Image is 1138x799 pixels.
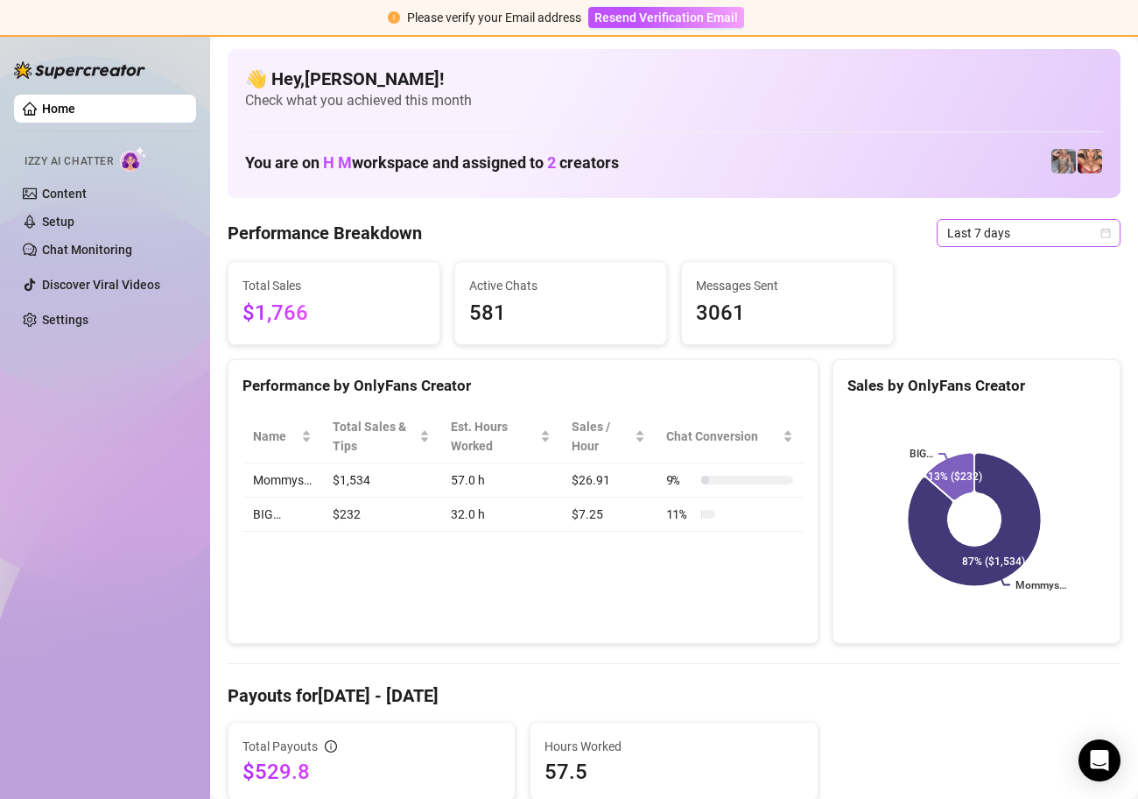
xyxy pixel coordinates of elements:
[1078,149,1102,173] img: pennylondon
[333,417,416,456] span: Total Sales & Tips
[407,8,581,27] div: Please verify your Email address
[242,758,501,786] span: $529.8
[388,11,400,24] span: exclamation-circle
[440,498,562,532] td: 32.0 h
[228,221,422,245] h4: Performance Breakdown
[322,498,440,532] td: $232
[1078,739,1120,781] div: Open Intercom Messenger
[1051,149,1076,173] img: pennylondonvip
[947,220,1110,246] span: Last 7 days
[42,313,88,327] a: Settings
[1015,579,1066,591] text: Mommys…
[242,374,804,398] div: Performance by OnlyFans Creator
[561,410,655,463] th: Sales / Hour
[451,417,537,456] div: Est. Hours Worked
[242,498,322,532] td: BIG…
[440,463,562,498] td: 57.0 h
[594,11,738,25] span: Resend Verification Email
[588,7,744,28] button: Resend Verification Email
[323,153,352,172] span: H M
[242,297,425,330] span: $1,766
[228,683,1120,708] h4: Payouts for [DATE] - [DATE]
[120,146,147,172] img: AI Chatter
[1100,228,1111,238] span: calendar
[242,737,318,756] span: Total Payouts
[42,187,87,201] a: Content
[561,498,655,532] td: $7.25
[656,410,804,463] th: Chat Conversion
[544,758,803,786] span: 57.5
[666,470,694,490] span: 9 %
[469,276,652,295] span: Active Chats
[322,463,440,498] td: $1,534
[245,67,1103,91] h4: 👋 Hey, [PERSON_NAME] !
[42,243,132,257] a: Chat Monitoring
[242,276,425,295] span: Total Sales
[696,276,879,295] span: Messages Sent
[544,737,803,756] span: Hours Worked
[245,91,1103,110] span: Check what you achieved this month
[847,374,1106,398] div: Sales by OnlyFans Creator
[42,215,74,229] a: Setup
[561,463,655,498] td: $26.91
[25,153,113,170] span: Izzy AI Chatter
[42,278,160,292] a: Discover Viral Videos
[910,448,933,460] text: BIG…
[572,417,630,456] span: Sales / Hour
[322,410,440,463] th: Total Sales & Tips
[547,153,556,172] span: 2
[469,297,652,330] span: 581
[14,61,145,79] img: logo-BBDzfeDw.svg
[696,297,879,330] span: 3061
[42,102,75,116] a: Home
[242,410,322,463] th: Name
[666,505,694,524] span: 11 %
[242,463,322,498] td: Mommys…
[245,153,619,173] h1: You are on workspace and assigned to creators
[325,740,337,753] span: info-circle
[666,427,779,446] span: Chat Conversion
[253,427,298,446] span: Name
